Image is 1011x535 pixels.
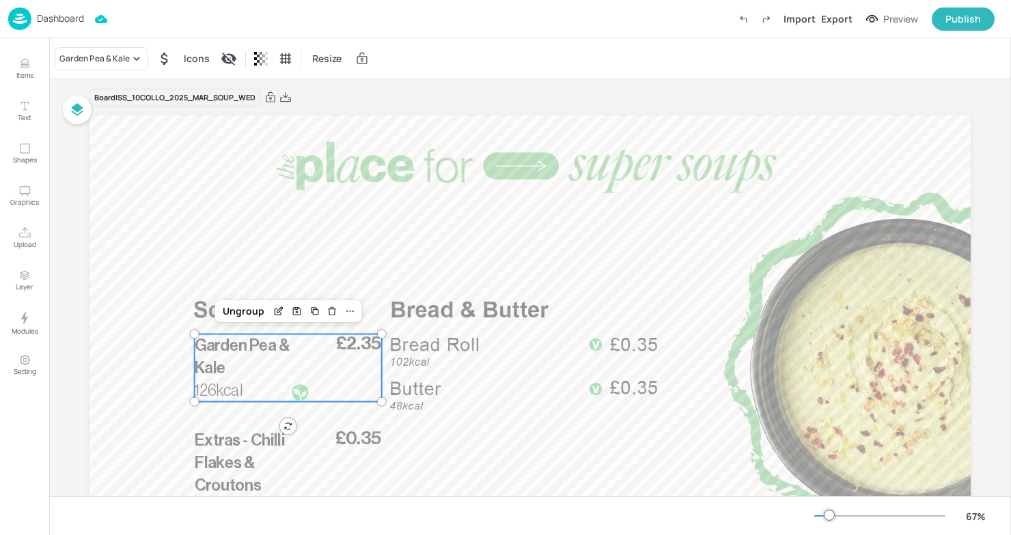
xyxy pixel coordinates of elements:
[8,8,31,30] img: logo-86c26b7e.jpg
[336,334,382,353] span: £2.35
[309,51,344,66] span: Resize
[195,432,285,493] span: Extras - Chilli Flakes & Croutons
[945,12,981,27] div: Publish
[335,429,382,448] span: £0.35
[218,48,240,70] div: Display condition
[195,382,243,399] span: 126kcal
[195,337,290,375] span: Garden Pea & Kale
[37,14,84,23] p: Dashboard
[89,89,260,107] div: Board ISS_10COLLO_2025_MAR_SOUP_WED
[217,302,270,320] div: Ungroup
[932,8,995,31] button: Publish
[59,53,130,65] div: Garden Pea & Kale
[784,12,816,26] div: Import
[959,509,992,523] div: 67 %
[288,302,305,320] div: Save Layout
[858,9,926,29] button: Preview
[181,48,212,70] div: Icons
[755,8,778,31] label: Redo (Ctrl + Y)
[883,12,918,27] div: Preview
[154,48,176,70] div: Hide symbol
[732,8,755,31] label: Undo (Ctrl + Z)
[305,302,323,320] div: Duplicate
[323,302,341,320] div: Delete
[821,12,853,26] div: Export
[270,302,288,320] div: Edit Item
